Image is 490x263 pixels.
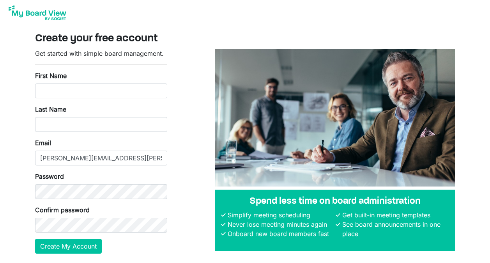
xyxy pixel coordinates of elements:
[340,210,449,220] li: Get built-in meeting templates
[226,210,334,220] li: Simplify meeting scheduling
[35,105,66,114] label: Last Name
[340,220,449,238] li: See board announcements in one place
[35,138,51,147] label: Email
[226,220,334,229] li: Never lose meeting minutes again
[35,50,164,57] span: Get started with simple board management.
[35,239,102,254] button: Create My Account
[35,71,67,80] label: First Name
[221,196,449,207] h4: Spend less time on board administration
[226,229,334,238] li: Onboard new board members fast
[215,49,455,187] img: A photograph of board members sitting at a table
[35,205,90,215] label: Confirm password
[6,3,69,23] img: My Board View Logo
[35,172,64,181] label: Password
[35,32,455,46] h3: Create your free account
